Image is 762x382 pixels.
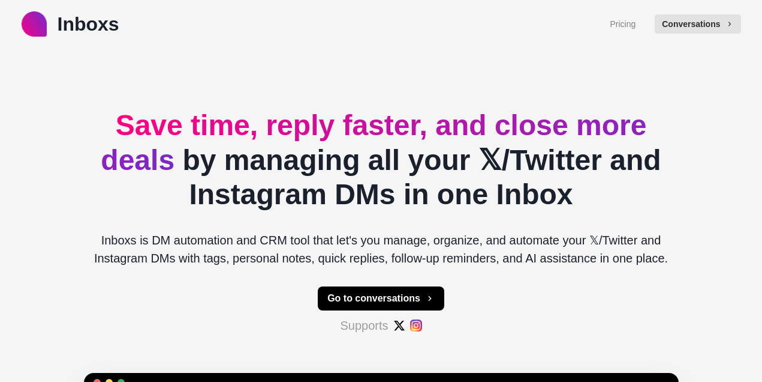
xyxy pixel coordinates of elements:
[22,11,47,37] img: logo
[84,231,679,267] p: Inboxs is DM automation and CRM tool that let's you manage, organize, and automate your 𝕏/Twitter...
[318,286,444,311] button: Go to conversations
[101,109,646,176] span: Save time, reply faster, and close more deals
[58,10,119,38] p: Inboxs
[610,18,635,31] a: Pricing
[22,10,119,38] a: logoInboxs
[84,108,679,212] h2: by managing all your 𝕏/Twitter and Instagram DMs in one Inbox
[393,320,405,332] img: #
[655,14,740,34] button: Conversations
[410,320,422,332] img: #
[340,317,388,335] p: Supports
